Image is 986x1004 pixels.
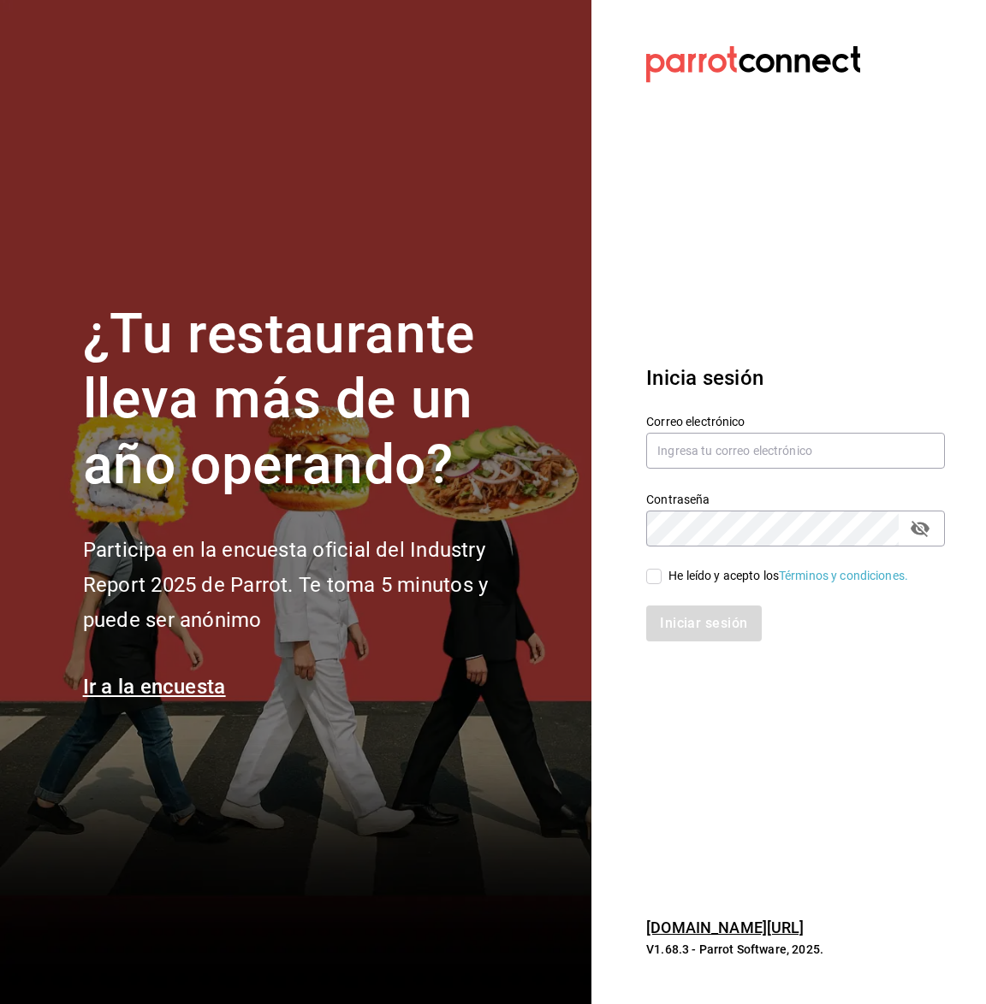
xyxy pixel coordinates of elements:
[668,567,908,585] div: He leído y acepto los
[83,533,545,637] h2: Participa en la encuesta oficial del Industry Report 2025 de Parrot. Te toma 5 minutos y puede se...
[646,493,945,505] label: Contraseña
[646,941,945,958] p: V1.68.3 - Parrot Software, 2025.
[83,675,226,699] a: Ir a la encuesta
[83,302,545,499] h1: ¿Tu restaurante lleva más de un año operando?
[646,363,945,393] h3: Inicia sesión
[646,433,945,469] input: Ingresa tu correo electrónico
[646,918,804,936] a: [DOMAIN_NAME][URL]
[646,415,945,427] label: Correo electrónico
[906,514,935,543] button: passwordField
[779,569,908,582] a: Términos y condiciones.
